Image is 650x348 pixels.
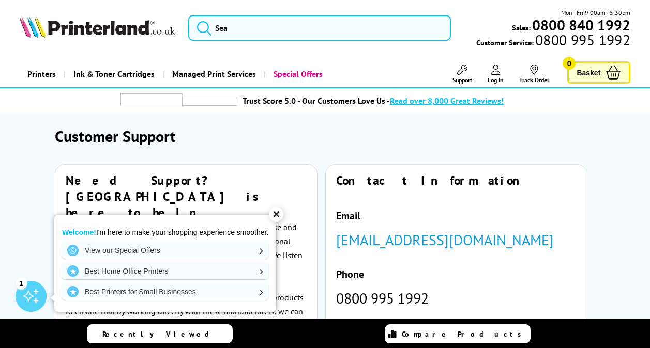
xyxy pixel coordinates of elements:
span: Sales: [512,23,531,33]
a: Basket 0 [567,61,630,84]
a: [EMAIL_ADDRESS][DOMAIN_NAME] [336,230,554,249]
p: 0800 995 1992 [336,291,577,305]
h2: Contact Information [336,172,577,188]
a: Special Offers [264,61,330,87]
div: ✕ [269,207,283,222]
input: Sea [188,15,451,41]
span: Recently Viewed [102,329,220,339]
h4: Email [336,209,577,223]
span: 0 [563,57,576,70]
span: Mon - Fri 9:00am - 5:30pm [561,8,630,18]
h4: Phone [336,267,577,281]
img: Printerland Logo [20,15,175,38]
strong: Welcome! [62,228,96,236]
a: Best Printers for Small Businesses [62,283,268,300]
span: Log In [488,76,504,84]
a: 0800 840 1992 [531,20,630,30]
a: Managed Print Services [162,61,264,87]
a: Track Order [519,65,549,84]
b: 0800 840 1992 [532,15,630,35]
a: Log In [488,65,504,84]
span: Support [452,76,472,84]
a: Compare Products [385,324,531,343]
p: Call us FREE [DATE] - [DATE] 9.00am - 5.30pm [336,315,577,329]
span: Customer Service: [476,35,630,48]
h2: Need Support? [GEOGRAPHIC_DATA] is here to help… [66,172,306,220]
h1: Customer Support [55,126,595,146]
p: I'm here to make your shopping experience smoother. [62,228,268,237]
a: Trust Score 5.0 - Our Customers Love Us -Read over 8,000 Great Reviews! [243,96,504,106]
span: Compare Products [402,329,527,339]
img: trustpilot rating [120,93,183,106]
span: 0800 995 1992 [534,35,630,45]
span: Read over 8,000 Great Reviews! [390,96,504,106]
a: Support [452,65,472,84]
a: Ink & Toner Cartridges [64,61,162,87]
span: Basket [577,66,600,80]
a: Printers [20,61,64,87]
img: trustpilot rating [183,96,237,106]
span: Ink & Toner Cartridges [73,61,155,87]
a: Best Home Office Printers [62,263,268,279]
a: Printerland Logo [20,15,175,40]
a: Recently Viewed [87,324,233,343]
a: View our Special Offers [62,242,268,259]
div: 1 [16,277,27,289]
